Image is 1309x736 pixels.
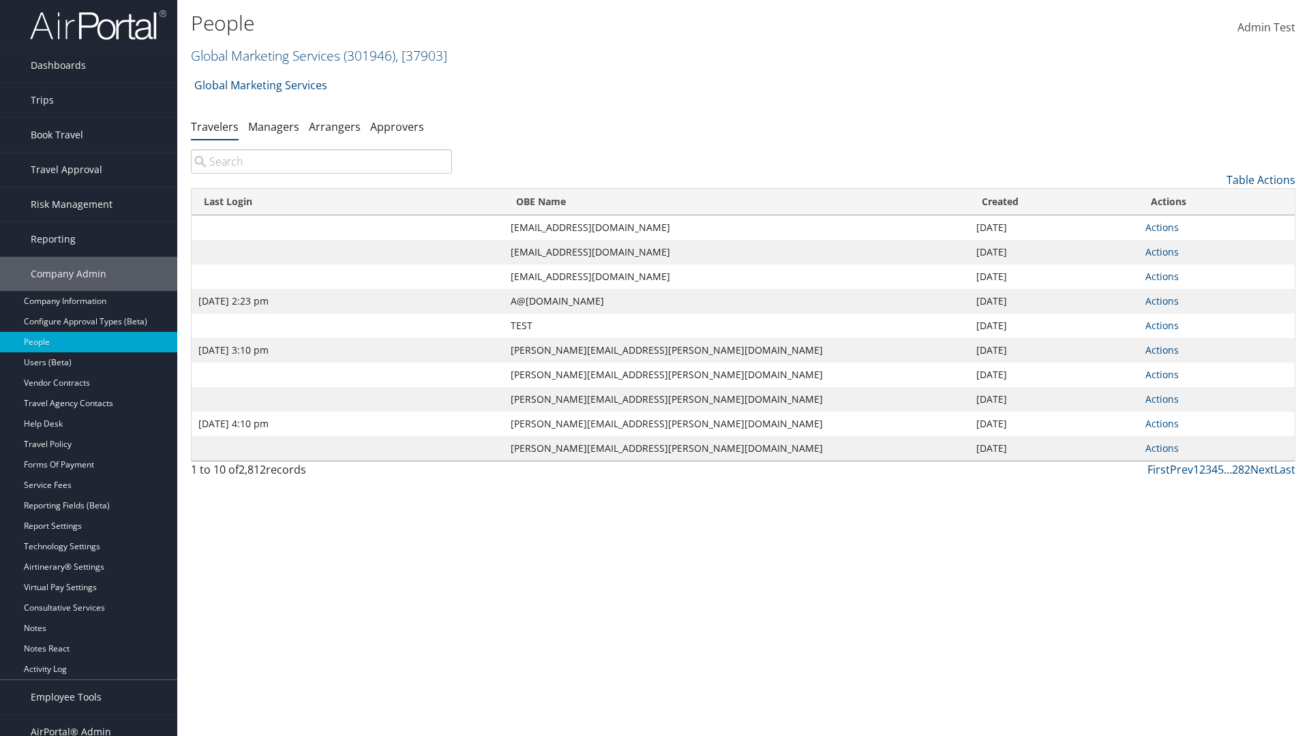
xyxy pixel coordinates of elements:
[1145,245,1179,258] a: Actions
[344,46,395,65] span: ( 301946 )
[504,189,970,215] th: OBE Name: activate to sort column ascending
[248,119,299,134] a: Managers
[504,215,970,240] td: [EMAIL_ADDRESS][DOMAIN_NAME]
[31,187,112,221] span: Risk Management
[969,387,1139,412] td: [DATE]
[31,257,106,291] span: Company Admin
[504,412,970,436] td: [PERSON_NAME][EMAIL_ADDRESS][PERSON_NAME][DOMAIN_NAME]
[1224,462,1232,477] span: …
[30,9,166,41] img: airportal-logo.png
[191,119,239,134] a: Travelers
[504,338,970,363] td: [PERSON_NAME][EMAIL_ADDRESS][PERSON_NAME][DOMAIN_NAME]
[504,264,970,289] td: [EMAIL_ADDRESS][DOMAIN_NAME]
[395,46,447,65] span: , [ 37903 ]
[1145,393,1179,405] a: Actions
[504,313,970,338] td: TEST
[1212,462,1218,477] a: 4
[969,264,1139,289] td: [DATE]
[1227,172,1295,187] a: Table Actions
[1218,462,1224,477] a: 5
[969,363,1139,387] td: [DATE]
[1147,462,1170,477] a: First
[31,153,102,187] span: Travel Approval
[969,289,1139,313] td: [DATE]
[1145,319,1179,332] a: Actions
[1274,462,1295,477] a: Last
[1145,417,1179,430] a: Actions
[1199,462,1205,477] a: 2
[191,9,927,37] h1: People
[1145,368,1179,381] a: Actions
[504,387,970,412] td: [PERSON_NAME][EMAIL_ADDRESS][PERSON_NAME][DOMAIN_NAME]
[504,240,970,264] td: [EMAIL_ADDRESS][DOMAIN_NAME]
[1193,462,1199,477] a: 1
[1145,270,1179,283] a: Actions
[309,119,361,134] a: Arrangers
[1237,20,1295,35] span: Admin Test
[192,412,504,436] td: [DATE] 4:10 pm
[1145,221,1179,234] a: Actions
[1232,462,1250,477] a: 282
[192,338,504,363] td: [DATE] 3:10 pm
[969,436,1139,461] td: [DATE]
[969,189,1139,215] th: Created: activate to sort column ascending
[31,118,83,152] span: Book Travel
[194,72,327,99] a: Global Marketing Services
[192,289,504,313] td: [DATE] 2:23 pm
[31,48,86,82] span: Dashboards
[191,46,447,65] a: Global Marketing Services
[31,222,76,256] span: Reporting
[31,83,54,117] span: Trips
[504,363,970,387] td: [PERSON_NAME][EMAIL_ADDRESS][PERSON_NAME][DOMAIN_NAME]
[31,680,102,714] span: Employee Tools
[1205,462,1212,477] a: 3
[1170,462,1193,477] a: Prev
[504,436,970,461] td: [PERSON_NAME][EMAIL_ADDRESS][PERSON_NAME][DOMAIN_NAME]
[239,462,266,477] span: 2,812
[969,338,1139,363] td: [DATE]
[1145,442,1179,455] a: Actions
[969,313,1139,338] td: [DATE]
[969,215,1139,240] td: [DATE]
[504,289,970,313] td: A@[DOMAIN_NAME]
[370,119,424,134] a: Approvers
[1237,7,1295,49] a: Admin Test
[969,412,1139,436] td: [DATE]
[1145,343,1179,356] a: Actions
[1145,294,1179,307] a: Actions
[192,189,504,215] th: Last Login: activate to sort column ascending
[191,461,452,485] div: 1 to 10 of records
[1250,462,1274,477] a: Next
[191,149,452,174] input: Search
[969,240,1139,264] td: [DATE]
[1139,189,1295,215] th: Actions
